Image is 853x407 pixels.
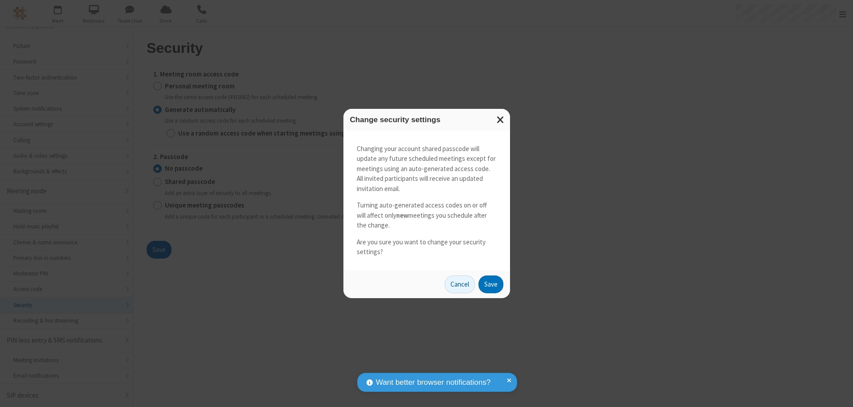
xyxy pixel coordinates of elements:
[445,275,475,293] button: Cancel
[478,275,503,293] button: Save
[350,116,503,124] h3: Change security settings
[396,211,408,219] strong: new
[376,377,490,388] span: Want better browser notifications?
[357,144,497,194] p: Changing your account shared passcode will update any future scheduled meetings except for meetin...
[357,200,497,231] p: Turning auto-generated access codes on or off will affect only meetings you schedule after the ch...
[357,237,497,257] p: Are you sure you want to change your security settings?
[491,109,510,131] button: Close modal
